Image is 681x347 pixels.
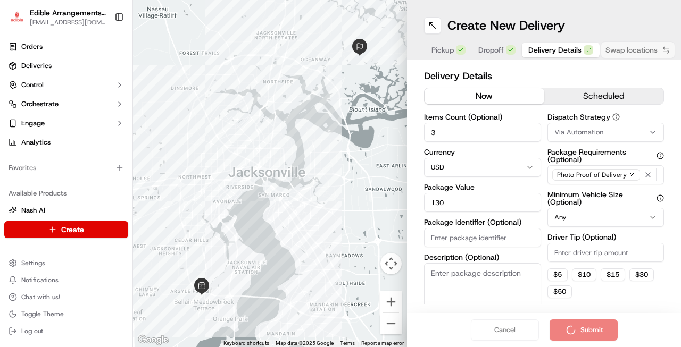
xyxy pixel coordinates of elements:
button: Chat with us! [4,290,128,304]
a: Deliveries [4,57,128,74]
a: 💻API Documentation [86,233,175,252]
span: Nash AI [21,206,45,215]
span: [DATE] [121,165,143,173]
button: $15 [601,268,625,281]
span: Settings [21,259,45,267]
button: now [425,88,544,104]
button: Zoom out [380,313,402,334]
button: Map camera controls [380,253,402,274]
button: Control [4,77,128,94]
p: Welcome 👋 [11,43,194,60]
label: Currency [424,148,541,156]
input: Enter number of items [424,123,541,142]
div: 📗 [11,239,19,247]
button: Start new chat [181,105,194,117]
span: Photo Proof of Delivery [557,171,627,179]
span: Knowledge Base [21,238,81,248]
img: 8571987876998_91fb9ceb93ad5c398215_72.jpg [22,101,41,121]
a: Report a map error [361,340,404,346]
div: Available Products [4,185,128,202]
button: Dispatch Strategy [612,113,620,121]
button: Minimum Vehicle Size (Optional) [657,194,664,202]
img: 1736555255976-a54dd68f-1ca7-489b-9aae-adbdc363a1c4 [11,101,30,121]
span: • [115,193,119,202]
a: Powered byPylon [75,263,129,272]
span: Orchestrate [21,99,59,109]
label: Items Count (Optional) [424,113,541,121]
div: We're available if you need us! [48,112,146,121]
div: Past conversations [11,138,71,147]
button: scheduled [544,88,664,104]
a: Terms (opens in new tab) [340,340,355,346]
label: Minimum Vehicle Size (Optional) [547,191,665,206]
button: $30 [629,268,654,281]
span: Pickup [431,45,454,55]
span: Toggle Theme [21,310,64,318]
img: Wisdom Oko [11,183,28,204]
button: Zoom in [380,291,402,312]
img: 1736555255976-a54dd68f-1ca7-489b-9aae-adbdc363a1c4 [21,165,30,174]
span: API Documentation [101,238,171,248]
span: Deliveries [21,61,52,71]
label: Driver Tip (Optional) [547,233,665,241]
img: Google [136,333,171,347]
span: Control [21,80,44,90]
button: Edible Arrangements - Jacksonville, FLEdible Arrangements - [GEOGRAPHIC_DATA], [GEOGRAPHIC_DATA][... [4,4,110,30]
input: Enter driver tip amount [547,243,665,262]
span: Pylon [106,264,129,272]
span: Wisdom [PERSON_NAME] [33,165,113,173]
div: Favorites [4,159,128,176]
a: Nash AI [9,206,124,215]
div: Start new chat [48,101,175,112]
button: [EMAIL_ADDRESS][DOMAIN_NAME] [30,18,106,27]
span: Orders [21,42,43,52]
input: Enter package value [424,193,541,212]
button: $50 [547,285,572,298]
span: Engage [21,119,45,128]
a: Analytics [4,134,128,151]
span: Chat with us! [21,293,60,301]
input: Enter package identifier [424,228,541,247]
input: Got a question? Start typing here... [28,69,192,80]
h1: Create New Delivery [447,17,565,34]
button: Nash AI [4,202,128,219]
button: $10 [572,268,596,281]
button: Notifications [4,273,128,287]
span: Analytics [21,138,51,147]
button: Photo Proof of Delivery [547,165,665,184]
span: Delivery Details [528,45,582,55]
span: Via Automation [554,128,603,137]
button: Toggle Theme [4,307,128,321]
a: Orders [4,38,128,55]
label: Package Identifier (Optional) [424,218,541,226]
div: 💻 [90,239,98,247]
img: 1736555255976-a54dd68f-1ca7-489b-9aae-adbdc363a1c4 [21,194,30,202]
button: $5 [547,268,568,281]
button: Keyboard shortcuts [223,340,269,347]
button: Engage [4,115,128,132]
button: Settings [4,256,128,270]
label: Package Requirements (Optional) [547,148,665,163]
span: Create [61,224,84,235]
span: Log out [21,327,43,335]
span: Map data ©2025 Google [276,340,334,346]
button: Edible Arrangements - [GEOGRAPHIC_DATA], [GEOGRAPHIC_DATA] [30,7,106,18]
label: Package Value [424,183,541,191]
a: Open this area in Google Maps (opens a new window) [136,333,171,347]
h2: Delivery Details [424,69,664,83]
button: Log out [4,324,128,338]
a: 📗Knowledge Base [6,233,86,252]
img: Nash [11,11,32,32]
label: Description (Optional) [424,253,541,261]
label: Dispatch Strategy [547,113,665,121]
button: See all [165,136,194,149]
img: Wisdom Oko [11,155,28,175]
img: Edible Arrangements - Jacksonville, FL [9,10,26,25]
span: Notifications [21,276,59,284]
span: • [115,165,119,173]
span: Dropoff [478,45,504,55]
button: Create [4,221,128,238]
button: Via Automation [547,123,665,142]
